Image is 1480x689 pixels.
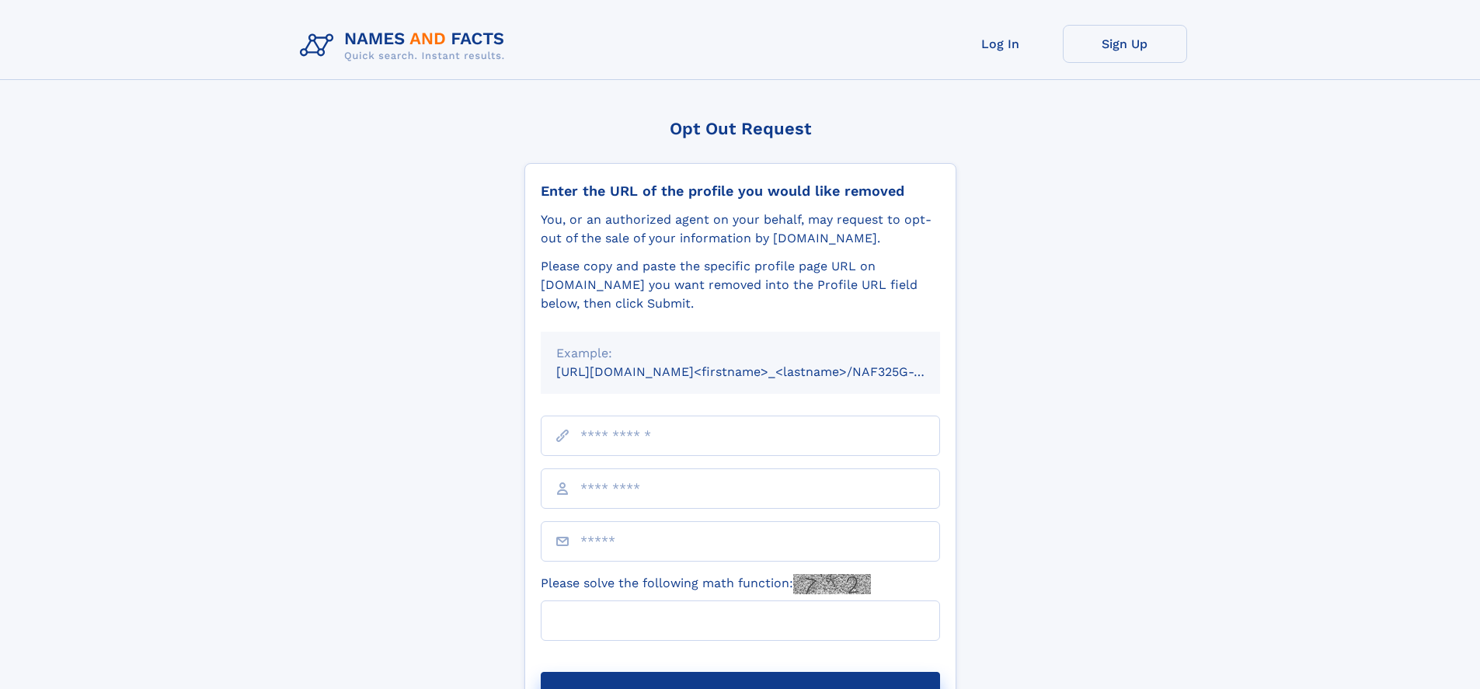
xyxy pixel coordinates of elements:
[938,25,1063,63] a: Log In
[556,344,925,363] div: Example:
[541,211,940,248] div: You, or an authorized agent on your behalf, may request to opt-out of the sale of your informatio...
[1063,25,1187,63] a: Sign Up
[541,257,940,313] div: Please copy and paste the specific profile page URL on [DOMAIN_NAME] you want removed into the Pr...
[541,574,871,594] label: Please solve the following math function:
[524,119,956,138] div: Opt Out Request
[294,25,517,67] img: Logo Names and Facts
[541,183,940,200] div: Enter the URL of the profile you would like removed
[556,364,970,379] small: [URL][DOMAIN_NAME]<firstname>_<lastname>/NAF325G-xxxxxxxx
